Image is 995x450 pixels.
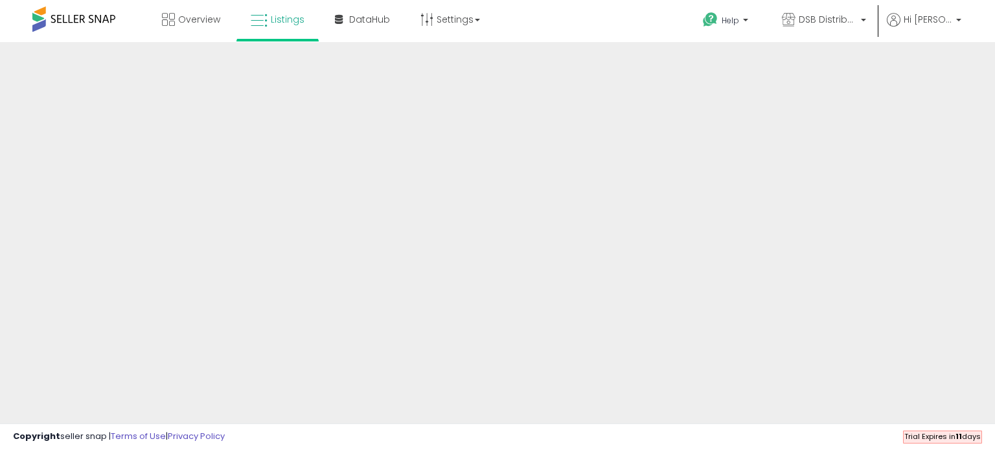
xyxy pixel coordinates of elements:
a: Privacy Policy [168,430,225,442]
strong: Copyright [13,430,60,442]
span: Listings [271,13,304,26]
a: Hi [PERSON_NAME] [887,13,961,42]
span: Trial Expires in days [904,431,981,442]
span: DSB Distribution [799,13,857,26]
a: Terms of Use [111,430,166,442]
a: Help [692,2,761,42]
i: Get Help [702,12,718,28]
span: Help [722,15,739,26]
span: Hi [PERSON_NAME] [904,13,952,26]
b: 11 [955,431,962,442]
div: seller snap | | [13,431,225,443]
span: DataHub [349,13,390,26]
span: Overview [178,13,220,26]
